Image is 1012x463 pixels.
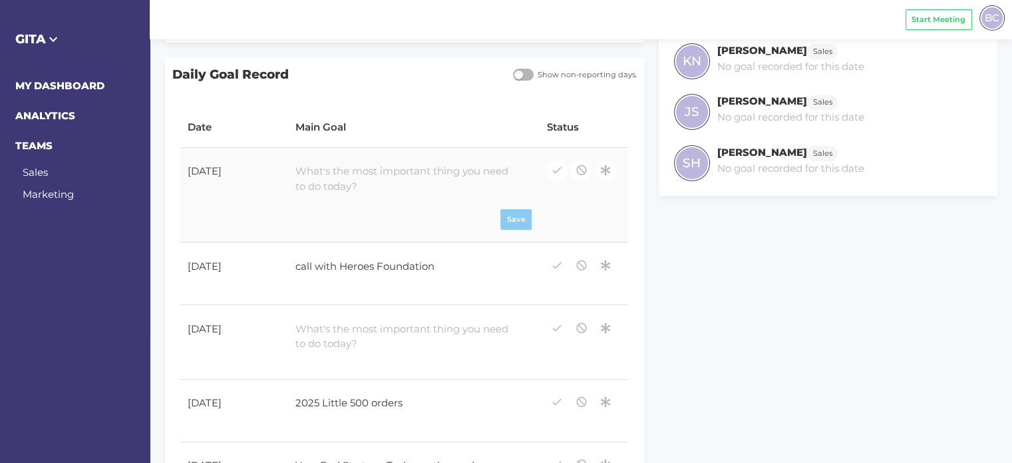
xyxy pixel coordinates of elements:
[906,9,972,30] button: Start Meeting
[15,30,135,49] h5: GITA
[717,146,807,159] h6: [PERSON_NAME]
[188,120,281,135] div: Date
[683,154,701,173] span: SH
[912,14,965,25] span: Start Meeting
[500,209,532,230] button: Save
[683,52,701,71] span: KN
[180,305,288,380] td: [DATE]
[807,44,838,57] a: Sales
[813,148,832,159] span: Sales
[685,103,699,121] span: JS
[985,10,999,25] span: BC
[15,139,135,154] h6: TEAMS
[717,110,864,125] p: No goal recorded for this date
[23,166,48,179] a: Sales
[507,214,526,225] span: Save
[807,95,838,107] a: Sales
[807,146,838,159] a: Sales
[717,59,864,75] p: No goal recorded for this date
[547,120,621,135] div: Status
[534,69,637,81] span: Show non-reporting days.
[717,44,807,57] h6: [PERSON_NAME]
[288,388,518,422] div: 2025 Little 500 orders
[23,188,74,201] a: Marketing
[180,242,288,305] td: [DATE]
[813,97,832,108] span: Sales
[15,109,75,122] a: ANALYTICS
[979,5,1005,31] div: BC
[15,79,104,92] a: MY DASHBOARD
[180,148,288,242] td: [DATE]
[717,161,864,177] p: No goal recorded for this date
[288,251,518,284] div: call with Heroes Foundation
[180,380,288,442] td: [DATE]
[813,46,832,57] span: Sales
[717,95,807,107] h6: [PERSON_NAME]
[165,58,506,92] span: Daily Goal Record
[295,120,532,135] div: Main Goal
